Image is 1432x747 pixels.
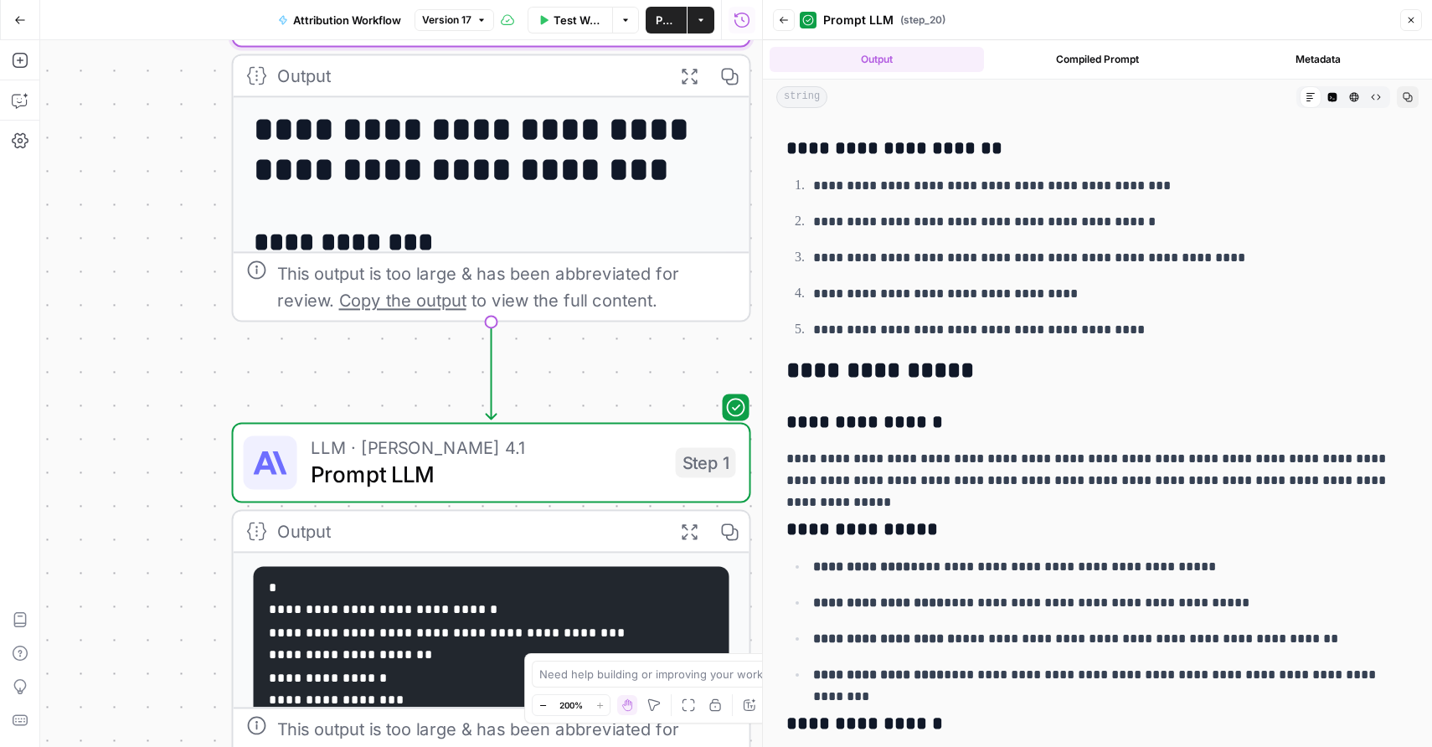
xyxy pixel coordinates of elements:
div: Output [277,62,659,89]
button: Version 17 [415,9,494,31]
span: Prompt LLM [311,457,662,491]
div: Output [277,518,659,544]
button: Test Workflow [528,7,612,33]
span: LLM · [PERSON_NAME] 4.1 [311,434,662,461]
span: Publish [656,12,677,28]
button: Publish [646,7,687,33]
span: string [776,86,827,108]
span: Test Workflow [554,12,602,28]
button: Metadata [1211,47,1425,72]
span: Copy the output [339,290,466,310]
button: Output [770,47,984,72]
span: Prompt LLM [823,12,894,28]
div: This output is too large & has been abbreviated for review. to view the full content. [277,260,736,313]
span: ( step_20 ) [900,13,945,28]
button: Compiled Prompt [991,47,1205,72]
button: Attribution Workflow [268,7,411,33]
span: Attribution Workflow [293,12,401,28]
span: 200% [559,698,583,712]
div: Step 1 [676,447,736,477]
span: Version 17 [422,13,471,28]
g: Edge from step_20 to step_1 [487,322,497,419]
